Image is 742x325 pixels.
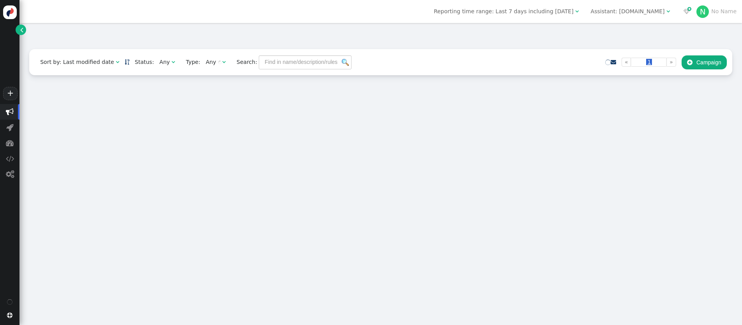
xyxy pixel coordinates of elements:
span: 1 [646,59,652,65]
span:  [6,108,14,116]
a: + [3,87,17,100]
span:  [6,170,14,178]
img: icon_search.png [342,59,349,66]
span:  [687,59,693,65]
span:  [684,9,690,14]
span: Sorted in descending order [125,59,129,65]
a: « [622,58,631,67]
span:  [7,313,12,318]
span: Search: [231,59,257,65]
span:  [6,124,14,131]
span:  [116,59,119,65]
a:  [125,59,129,65]
span: Type: [180,58,200,66]
span:  [20,26,23,34]
div: Sort by: Last modified date [40,58,114,66]
div: N [696,5,709,18]
span:  [666,9,670,14]
img: loading.gif [218,60,222,65]
div: Any [206,58,216,66]
div: Any [159,58,170,66]
div: Assistant: [DOMAIN_NAME] [591,7,665,16]
span:  [222,59,226,65]
span:  [575,9,579,14]
span: Reporting time range: Last 7 days including [DATE] [434,8,573,14]
span:  [6,155,14,162]
a: NNo Name [696,8,737,14]
button: Campaign [682,55,727,69]
a:  [16,25,26,35]
span:  [171,59,175,65]
a:  [611,59,616,65]
span: Status: [129,58,154,66]
input: Find in name/description/rules [259,55,352,69]
a: » [666,58,676,67]
span:  [6,139,14,147]
img: logo-icon.svg [3,5,17,19]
